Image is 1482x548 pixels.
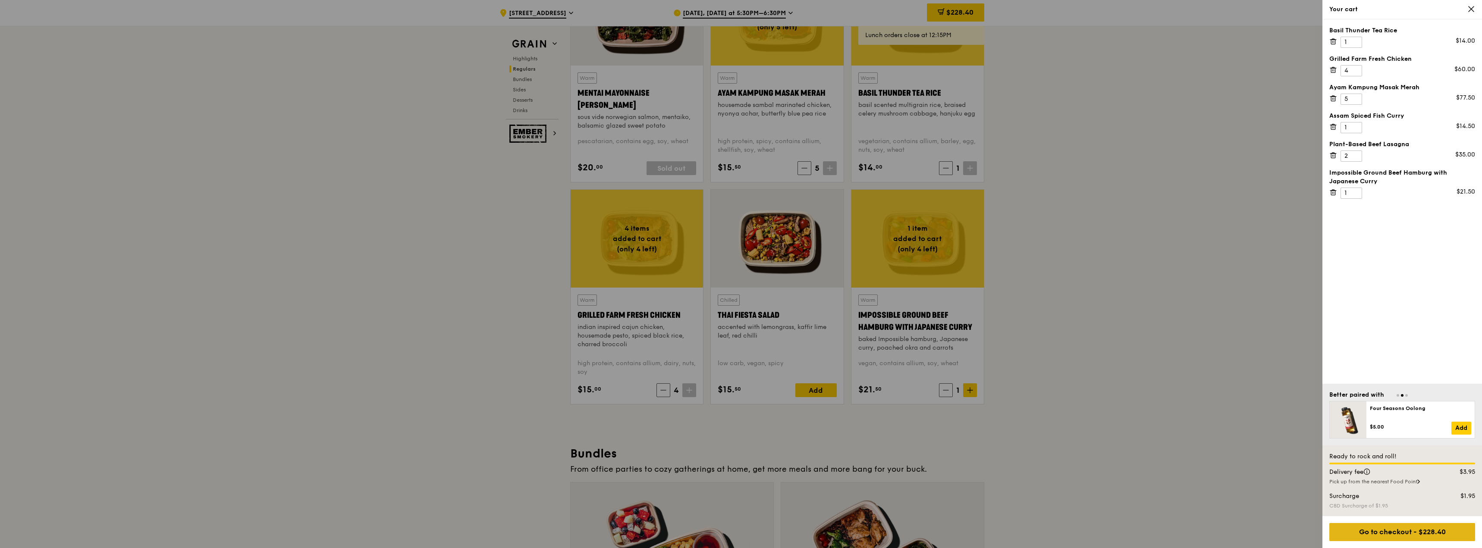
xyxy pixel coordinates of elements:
[1329,26,1475,35] div: Basil Thunder Tea Rice
[1329,83,1475,92] div: Ayam Kampung Masak Merah
[1441,468,1481,476] div: $3.95
[1370,423,1451,430] div: $5.00
[1329,391,1384,399] div: Better paired with
[1401,394,1404,397] span: Go to slide 2
[1329,502,1475,509] div: CBD Surcharge of $1.95
[1455,150,1475,159] div: $35.00
[1329,5,1475,14] div: Your cart
[1329,112,1475,120] div: Assam Spiced Fish Curry
[1324,468,1441,476] div: Delivery fee
[1329,478,1475,485] div: Pick up from the nearest Food Point
[1329,55,1475,63] div: Grilled Farm Fresh Chicken
[1397,394,1399,397] span: Go to slide 1
[1441,492,1481,501] div: $1.95
[1454,65,1475,74] div: $60.00
[1451,422,1471,435] a: Add
[1329,523,1475,541] div: Go to checkout - $228.40
[1329,169,1475,186] div: Impossible Ground Beef Hamburg with Japanese Curry
[1456,37,1475,45] div: $14.00
[1457,188,1475,196] div: $21.50
[1456,122,1475,131] div: $14.50
[1329,452,1475,461] div: Ready to rock and roll!
[1405,394,1408,397] span: Go to slide 3
[1456,94,1475,102] div: $77.50
[1370,405,1471,412] div: Four Seasons Oolong
[1324,492,1441,501] div: Surcharge
[1329,140,1475,149] div: Plant-Based Beef Lasagna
